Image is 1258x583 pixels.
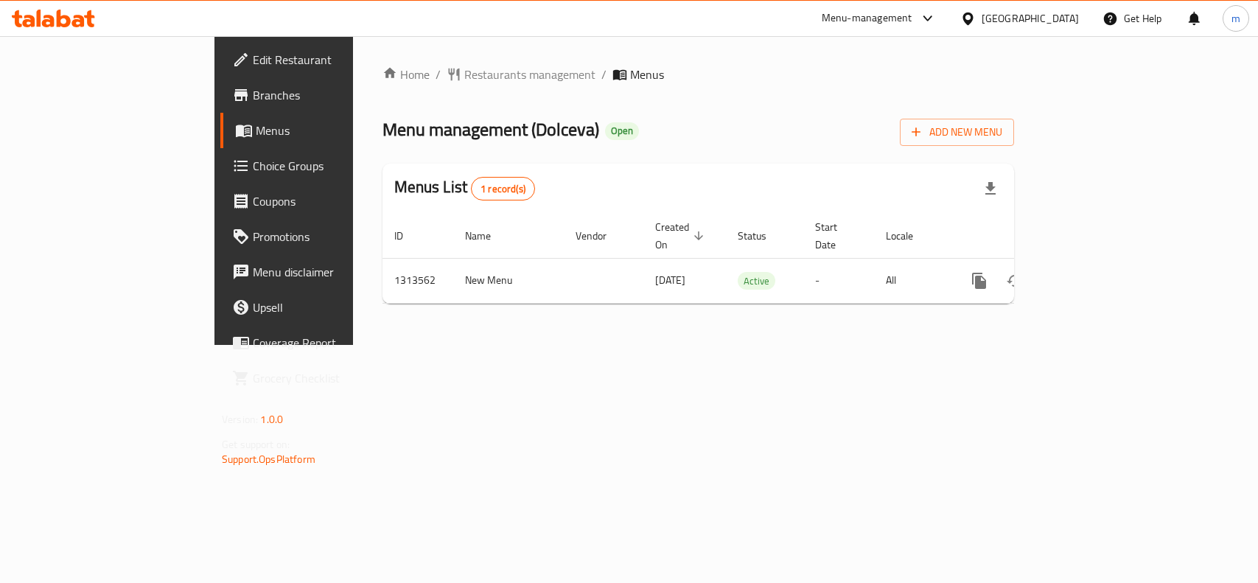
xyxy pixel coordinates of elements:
[803,258,874,303] td: -
[220,113,424,148] a: Menus
[962,263,997,299] button: more
[471,177,535,200] div: Total records count
[605,122,639,140] div: Open
[900,119,1014,146] button: Add New Menu
[950,214,1115,259] th: Actions
[886,227,932,245] span: Locale
[253,228,413,245] span: Promotions
[738,273,775,290] span: Active
[220,184,424,219] a: Coupons
[436,66,441,83] li: /
[447,66,595,83] a: Restaurants management
[253,86,413,104] span: Branches
[973,171,1008,206] div: Export file
[222,450,315,469] a: Support.OpsPlatform
[220,42,424,77] a: Edit Restaurant
[655,218,708,254] span: Created On
[222,410,258,429] span: Version:
[464,66,595,83] span: Restaurants management
[1231,10,1240,27] span: m
[453,258,564,303] td: New Menu
[220,77,424,113] a: Branches
[472,182,534,196] span: 1 record(s)
[576,227,626,245] span: Vendor
[253,334,413,352] span: Coverage Report
[253,263,413,281] span: Menu disclaimer
[822,10,912,27] div: Menu-management
[815,218,856,254] span: Start Date
[220,290,424,325] a: Upsell
[912,123,1002,142] span: Add New Menu
[253,299,413,316] span: Upsell
[253,157,413,175] span: Choice Groups
[382,214,1115,304] table: enhanced table
[605,125,639,137] span: Open
[394,176,535,200] h2: Menus List
[630,66,664,83] span: Menus
[220,254,424,290] a: Menu disclaimer
[738,227,786,245] span: Status
[394,227,422,245] span: ID
[220,325,424,360] a: Coverage Report
[997,263,1032,299] button: Change Status
[382,113,599,146] span: Menu management ( Dolceva )
[253,369,413,387] span: Grocery Checklist
[222,435,290,454] span: Get support on:
[601,66,607,83] li: /
[253,51,413,69] span: Edit Restaurant
[220,148,424,184] a: Choice Groups
[256,122,413,139] span: Menus
[382,66,1014,83] nav: breadcrumb
[465,227,510,245] span: Name
[874,258,950,303] td: All
[253,192,413,210] span: Coupons
[655,270,685,290] span: [DATE]
[220,219,424,254] a: Promotions
[738,272,775,290] div: Active
[220,360,424,396] a: Grocery Checklist
[982,10,1079,27] div: [GEOGRAPHIC_DATA]
[260,410,283,429] span: 1.0.0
